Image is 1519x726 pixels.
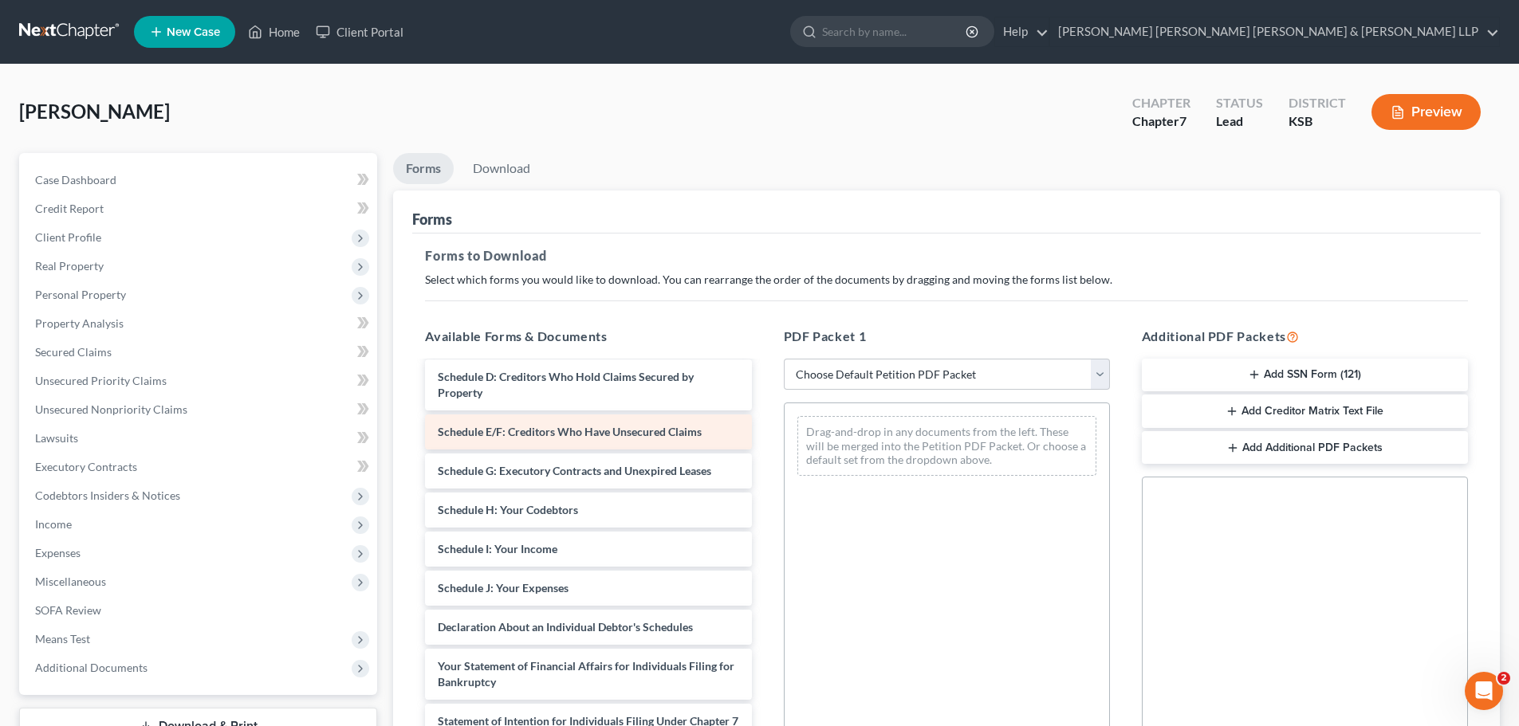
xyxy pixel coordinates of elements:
[35,230,101,244] span: Client Profile
[22,395,377,424] a: Unsecured Nonpriority Claims
[35,460,137,473] span: Executory Contracts
[1132,94,1190,112] div: Chapter
[22,338,377,367] a: Secured Claims
[1142,327,1468,346] h5: Additional PDF Packets
[35,489,180,502] span: Codebtors Insiders & Notices
[425,327,751,346] h5: Available Forms & Documents
[1497,672,1510,685] span: 2
[35,603,101,617] span: SOFA Review
[784,327,1110,346] h5: PDF Packet 1
[35,374,167,387] span: Unsecured Priority Claims
[438,659,734,689] span: Your Statement of Financial Affairs for Individuals Filing for Bankruptcy
[425,246,1468,265] h5: Forms to Download
[1132,112,1190,131] div: Chapter
[1216,94,1263,112] div: Status
[22,424,377,453] a: Lawsuits
[240,18,308,46] a: Home
[438,464,711,477] span: Schedule G: Executory Contracts and Unexpired Leases
[35,316,124,330] span: Property Analysis
[425,272,1468,288] p: Select which forms you would like to download. You can rearrange the order of the documents by dr...
[1465,672,1503,710] iframe: Intercom live chat
[22,453,377,481] a: Executory Contracts
[22,309,377,338] a: Property Analysis
[35,546,81,559] span: Expenses
[35,575,106,588] span: Miscellaneous
[1142,359,1468,392] button: Add SSN Form (121)
[22,194,377,223] a: Credit Report
[35,517,72,531] span: Income
[460,153,543,184] a: Download
[35,345,112,359] span: Secured Claims
[35,431,78,445] span: Lawsuits
[19,100,170,123] span: [PERSON_NAME]
[1050,18,1499,46] a: [PERSON_NAME] [PERSON_NAME] [PERSON_NAME] & [PERSON_NAME] LLP
[22,367,377,395] a: Unsecured Priority Claims
[1142,431,1468,465] button: Add Additional PDF Packets
[393,153,454,184] a: Forms
[35,402,187,416] span: Unsecured Nonpriority Claims
[438,620,693,634] span: Declaration About an Individual Debtor's Schedules
[22,596,377,625] a: SOFA Review
[35,173,116,186] span: Case Dashboard
[35,632,90,646] span: Means Test
[412,210,452,229] div: Forms
[1371,94,1481,130] button: Preview
[1289,94,1346,112] div: District
[438,503,578,516] span: Schedule H: Your Codebtors
[797,416,1096,476] div: Drag-and-drop in any documents from the left. These will be merged into the Petition PDF Packet. ...
[22,166,377,194] a: Case Dashboard
[35,259,104,273] span: Real Property
[438,425,702,438] span: Schedule E/F: Creditors Who Have Unsecured Claims
[35,288,126,301] span: Personal Property
[167,26,220,38] span: New Case
[438,581,569,595] span: Schedule J: Your Expenses
[995,18,1049,46] a: Help
[35,661,148,674] span: Additional Documents
[1142,394,1468,428] button: Add Creditor Matrix Text File
[308,18,411,46] a: Client Portal
[1179,113,1186,128] span: 7
[1289,112,1346,131] div: KSB
[438,370,694,399] span: Schedule D: Creditors Who Hold Claims Secured by Property
[438,542,557,555] span: Schedule I: Your Income
[35,202,104,215] span: Credit Report
[1216,112,1263,131] div: Lead
[822,17,968,46] input: Search by name...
